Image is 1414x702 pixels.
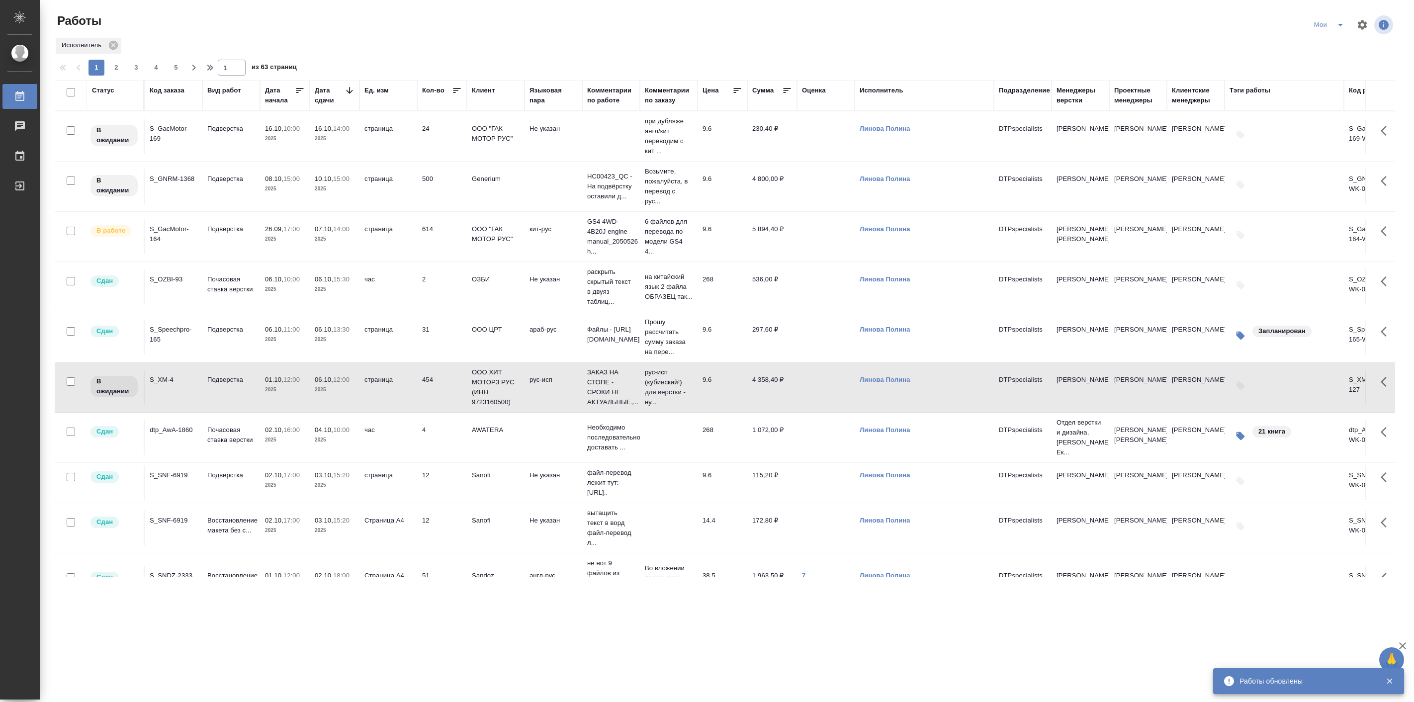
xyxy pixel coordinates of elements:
[698,420,747,455] td: 268
[860,517,910,524] a: Линова Полина
[315,184,354,194] p: 2025
[1230,470,1251,492] button: Добавить тэги
[1109,511,1167,545] td: [PERSON_NAME]
[472,367,520,407] p: ООО ХИТ МОТОРЗ РУС (ИНН 9723160500)
[525,219,582,254] td: кит-рус
[860,572,910,579] a: Линова Полина
[417,465,467,500] td: 12
[1375,119,1399,143] button: Здесь прячутся важные кнопки
[994,169,1052,204] td: DTPspecialists
[1109,370,1167,405] td: [PERSON_NAME]
[359,511,417,545] td: Страница А4
[283,426,300,434] p: 16:00
[472,174,520,184] p: Generium
[472,325,520,335] p: OOO ЦРТ
[1230,571,1251,593] button: Добавить тэги
[1344,465,1402,500] td: S_SNF-6919-WK-003
[315,234,354,244] p: 2025
[359,566,417,601] td: Страница А4
[207,224,255,234] p: Подверстка
[364,86,389,95] div: Ед. изм
[417,420,467,455] td: 4
[747,370,797,405] td: 4 358,40 ₽
[265,175,283,182] p: 08.10,
[587,86,635,105] div: Комментарии по работе
[150,124,197,144] div: S_GacMotor-169
[265,526,305,535] p: 2025
[1230,86,1270,95] div: Тэги работы
[698,269,747,304] td: 268
[994,566,1052,601] td: DTPspecialists
[645,167,693,206] p: Возьмите, пожалуйста, в перевод с рус...
[747,219,797,254] td: 5 894,40 ₽
[645,367,693,407] p: рус-исп (кубинский!) для верстки - ну...
[89,274,139,288] div: Менеджер проверил работу исполнителя, передает ее на следующий этап
[994,269,1052,304] td: DTPspecialists
[1167,320,1225,354] td: [PERSON_NAME]
[1230,375,1251,397] button: Добавить тэги
[1344,420,1402,455] td: dtp_AwA-1860-WK-003
[1114,425,1162,445] p: [PERSON_NAME], [PERSON_NAME]
[333,376,350,383] p: 12:00
[315,471,333,479] p: 03.10,
[1344,566,1402,601] td: S_SNDZ-2333-WK-017
[994,370,1052,405] td: DTPspecialists
[747,269,797,304] td: 536,00 ₽
[283,275,300,283] p: 10:00
[1375,219,1399,243] button: Здесь прячутся важные кнопки
[1344,511,1402,545] td: S_SNF-6919-WK-007
[1057,224,1104,244] p: [PERSON_NAME], [PERSON_NAME]
[1167,269,1225,304] td: [PERSON_NAME]
[1349,86,1387,95] div: Код работы
[333,125,350,132] p: 14:00
[150,274,197,284] div: S_OZBI-93
[994,219,1052,254] td: DTPspecialists
[525,465,582,500] td: Не указан
[265,385,305,395] p: 2025
[265,184,305,194] p: 2025
[148,60,164,76] button: 4
[265,86,295,105] div: Дата начала
[1375,465,1399,489] button: Здесь прячутся важные кнопки
[315,284,354,294] p: 2025
[1251,425,1292,439] div: 21 книга
[265,572,283,579] p: 01.10,
[1344,370,1402,405] td: S_XM-4-WK-127
[315,134,354,144] p: 2025
[207,470,255,480] p: Подверстка
[96,472,113,482] p: Сдан
[1258,427,1285,437] p: 21 книга
[96,125,132,145] p: В ожидании
[89,470,139,484] div: Менеджер проверил работу исполнителя, передает ее на следующий этап
[283,471,300,479] p: 17:00
[417,119,467,154] td: 24
[333,275,350,283] p: 15:30
[96,276,113,286] p: Сдан
[472,274,520,284] p: ОЗБИ
[1311,17,1350,33] div: split button
[1109,119,1167,154] td: [PERSON_NAME]
[860,426,910,434] a: Линова Полина
[1167,566,1225,601] td: [PERSON_NAME]
[359,269,417,304] td: час
[587,367,635,407] p: ЗАКАЗ НА СТОПЕ - СРОКИ НЕ АКТУАЛЬНЫЕ,...
[860,86,903,95] div: Исполнитель
[1167,420,1225,455] td: [PERSON_NAME]
[168,60,184,76] button: 5
[645,272,693,302] p: на китайский язык 2 файла ОБРАЗЕЦ так...
[1167,219,1225,254] td: [PERSON_NAME]
[265,335,305,345] p: 2025
[417,370,467,405] td: 454
[1230,224,1251,246] button: Добавить тэги
[55,13,101,29] span: Работы
[96,376,132,396] p: В ожидании
[703,86,719,95] div: Цена
[148,63,164,73] span: 4
[860,225,910,233] a: Линова Полина
[860,376,910,383] a: Линова Полина
[525,119,582,154] td: Не указан
[1375,370,1399,394] button: Здесь прячутся важные кнопки
[802,86,826,95] div: Оценка
[1383,649,1400,670] span: 🙏
[1109,566,1167,601] td: [PERSON_NAME]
